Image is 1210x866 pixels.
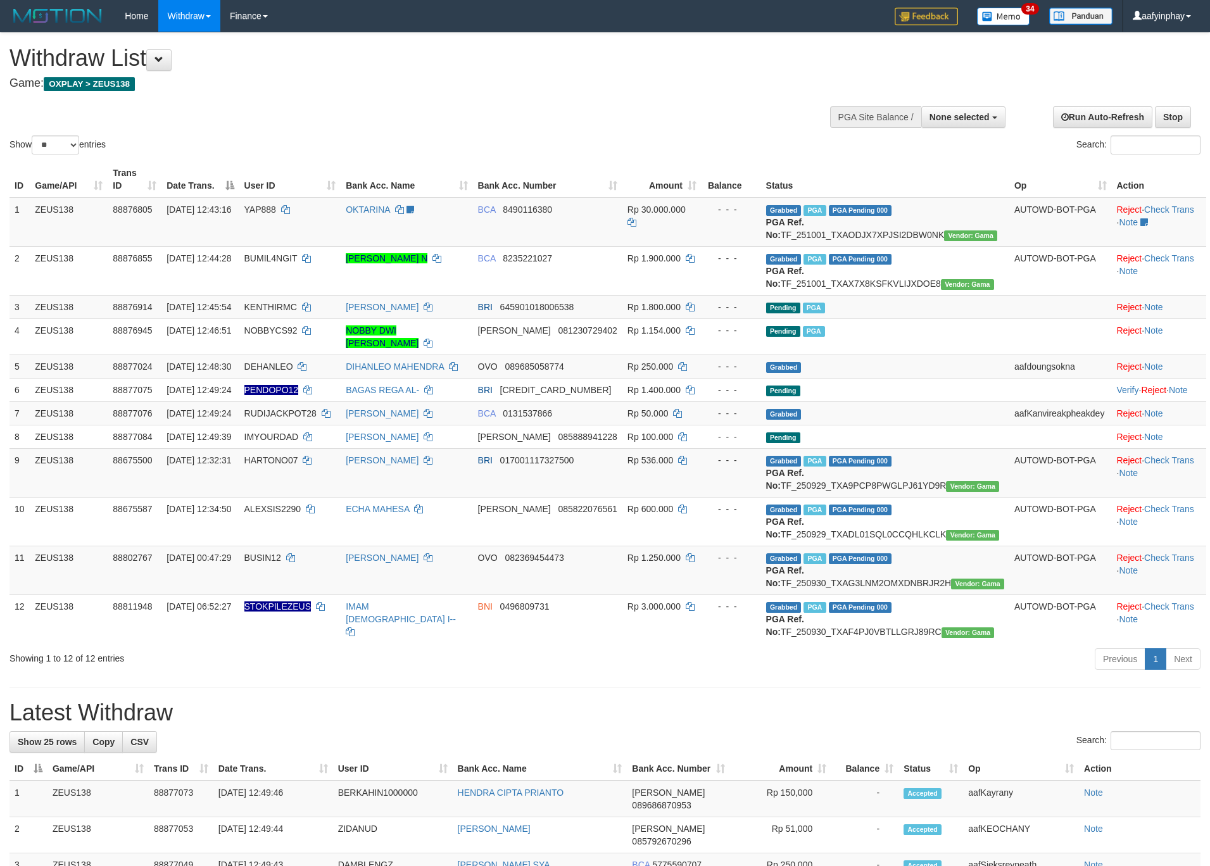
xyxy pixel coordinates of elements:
[829,505,892,515] span: PGA Pending
[167,253,231,263] span: [DATE] 12:44:28
[804,254,826,265] span: Marked by aafnoeunsreypich
[30,546,108,594] td: ZEUS138
[1144,553,1194,563] a: Check Trans
[113,204,152,215] span: 88876805
[1112,401,1207,425] td: ·
[707,430,756,443] div: - - -
[1117,204,1142,215] a: Reject
[1009,497,1112,546] td: AUTOWD-BOT-PGA
[904,824,942,835] span: Accepted
[632,836,691,846] span: Copy 085792670296 to clipboard
[341,161,472,198] th: Bank Acc. Name: activate to sort column ascending
[804,505,826,515] span: Marked by aafpengsreynich
[9,647,495,665] div: Showing 1 to 12 of 12 entries
[1112,546,1207,594] td: · ·
[1117,361,1142,372] a: Reject
[113,432,152,442] span: 88877084
[1117,385,1139,395] a: Verify
[766,362,802,373] span: Grabbed
[1117,253,1142,263] a: Reject
[9,378,30,401] td: 6
[829,553,892,564] span: PGA Pending
[30,378,108,401] td: ZEUS138
[895,8,958,25] img: Feedback.jpg
[904,788,942,799] span: Accepted
[167,325,231,336] span: [DATE] 12:46:51
[478,204,496,215] span: BCA
[766,254,802,265] span: Grabbed
[761,594,1009,643] td: TF_250930_TXAF4PJ0VBTLLGRJ89RC
[1144,204,1194,215] a: Check Trans
[149,781,213,817] td: 88877073
[9,198,30,247] td: 1
[1144,253,1194,263] a: Check Trans
[1119,565,1138,575] a: Note
[113,361,152,372] span: 88877024
[167,553,231,563] span: [DATE] 00:47:29
[47,757,149,781] th: Game/API: activate to sort column ascending
[244,601,312,612] span: Nama rekening ada tanda titik/strip, harap diedit
[30,425,108,448] td: ZEUS138
[32,135,79,154] select: Showentries
[1144,504,1194,514] a: Check Trans
[244,432,299,442] span: IMYOURDAD
[478,504,551,514] span: [PERSON_NAME]
[766,456,802,467] span: Grabbed
[346,432,419,442] a: [PERSON_NAME]
[458,788,564,798] a: HENDRA CIPTA PRIANTO
[167,601,231,612] span: [DATE] 06:52:27
[30,161,108,198] th: Game/API: activate to sort column ascending
[9,295,30,318] td: 3
[707,301,756,313] div: - - -
[1112,594,1207,643] td: · ·
[9,594,30,643] td: 12
[500,601,550,612] span: Copy 0496809731 to clipboard
[113,601,152,612] span: 88811948
[167,432,231,442] span: [DATE] 12:49:39
[458,824,531,834] a: [PERSON_NAME]
[627,361,673,372] span: Rp 250.000
[9,448,30,497] td: 9
[1009,546,1112,594] td: AUTOWD-BOT-PGA
[503,253,552,263] span: Copy 8235221027 to clipboard
[478,361,498,372] span: OVO
[951,579,1004,589] span: Vendor URL: https://trx31.1velocity.biz
[1009,198,1112,247] td: AUTOWD-BOT-PGA
[766,614,804,637] b: PGA Ref. No:
[1112,497,1207,546] td: · ·
[627,601,681,612] span: Rp 3.000.000
[1009,594,1112,643] td: AUTOWD-BOT-PGA
[766,386,800,396] span: Pending
[1117,302,1142,312] a: Reject
[829,254,892,265] span: PGA Pending
[9,700,1201,725] h1: Latest Withdraw
[761,198,1009,247] td: TF_251001_TXAODJX7XPJSI2DBW0NK
[921,106,1005,128] button: None selected
[47,781,149,817] td: ZEUS138
[346,504,409,514] a: ECHA MAHESA
[167,204,231,215] span: [DATE] 12:43:16
[113,253,152,263] span: 88876855
[829,602,892,613] span: PGA Pending
[804,602,826,613] span: Marked by aafsreyleap
[478,302,493,312] span: BRI
[1117,325,1142,336] a: Reject
[766,468,804,491] b: PGA Ref. No:
[1117,432,1142,442] a: Reject
[346,325,419,348] a: NOBBY DWI [PERSON_NAME]
[9,318,30,355] td: 4
[761,448,1009,497] td: TF_250929_TXA9PCP8PWGLPJ61YD9R
[113,325,152,336] span: 88876945
[9,135,106,154] label: Show entries
[707,360,756,373] div: - - -
[1009,448,1112,497] td: AUTOWD-BOT-PGA
[558,325,617,336] span: Copy 081230729402 to clipboard
[1119,266,1138,276] a: Note
[730,817,831,853] td: Rp 51,000
[963,757,1079,781] th: Op: activate to sort column ascending
[505,361,564,372] span: Copy 089685058774 to clipboard
[1009,355,1112,378] td: aafdoungsokna
[1117,553,1142,563] a: Reject
[1111,135,1201,154] input: Search:
[766,432,800,443] span: Pending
